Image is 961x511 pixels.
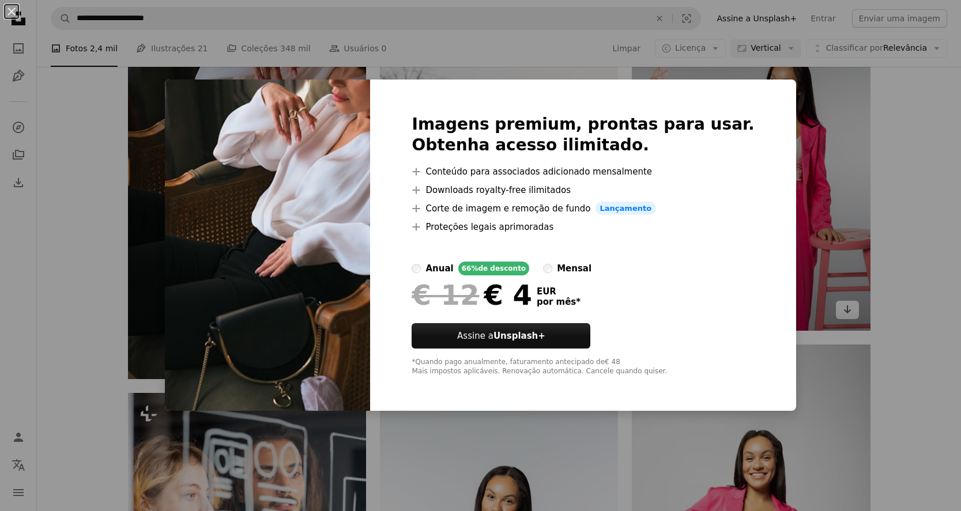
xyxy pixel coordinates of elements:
[48,67,57,76] img: tab_domain_overview_orange.svg
[412,280,479,310] span: € 12
[30,30,129,39] div: Domínio: [DOMAIN_NAME]
[458,262,529,275] div: 66% de desconto
[412,220,754,234] li: Proteções legais aprimoradas
[412,202,754,215] li: Corte de imagem e remoção de fundo
[32,18,56,28] div: v 4.0.25
[493,331,545,341] strong: Unsplash+
[543,264,552,273] input: mensal
[412,165,754,179] li: Conteúdo para associados adicionado mensalmente
[61,68,88,75] div: Domínio
[165,80,370,411] img: premium_photo-1740409496464-0ed98a4e693e
[18,30,28,39] img: website_grey.svg
[122,67,131,76] img: tab_keywords_by_traffic_grey.svg
[557,262,591,275] div: mensal
[412,358,754,376] div: *Quando pago anualmente, faturamento antecipado de € 48 Mais impostos aplicáveis. Renovação autom...
[18,18,28,28] img: logo_orange.svg
[537,286,581,297] span: EUR
[537,297,581,307] span: por mês *
[134,68,185,75] div: Palavras-chave
[412,264,421,273] input: anual66%de desconto
[596,202,657,215] span: Lançamento
[412,114,754,156] h2: Imagens premium, prontas para usar. Obtenha acesso ilimitado.
[425,262,453,275] div: anual
[412,183,754,197] li: Downloads royalty-free ilimitados
[412,323,590,349] button: Assine aUnsplash+
[412,280,532,310] div: € 4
